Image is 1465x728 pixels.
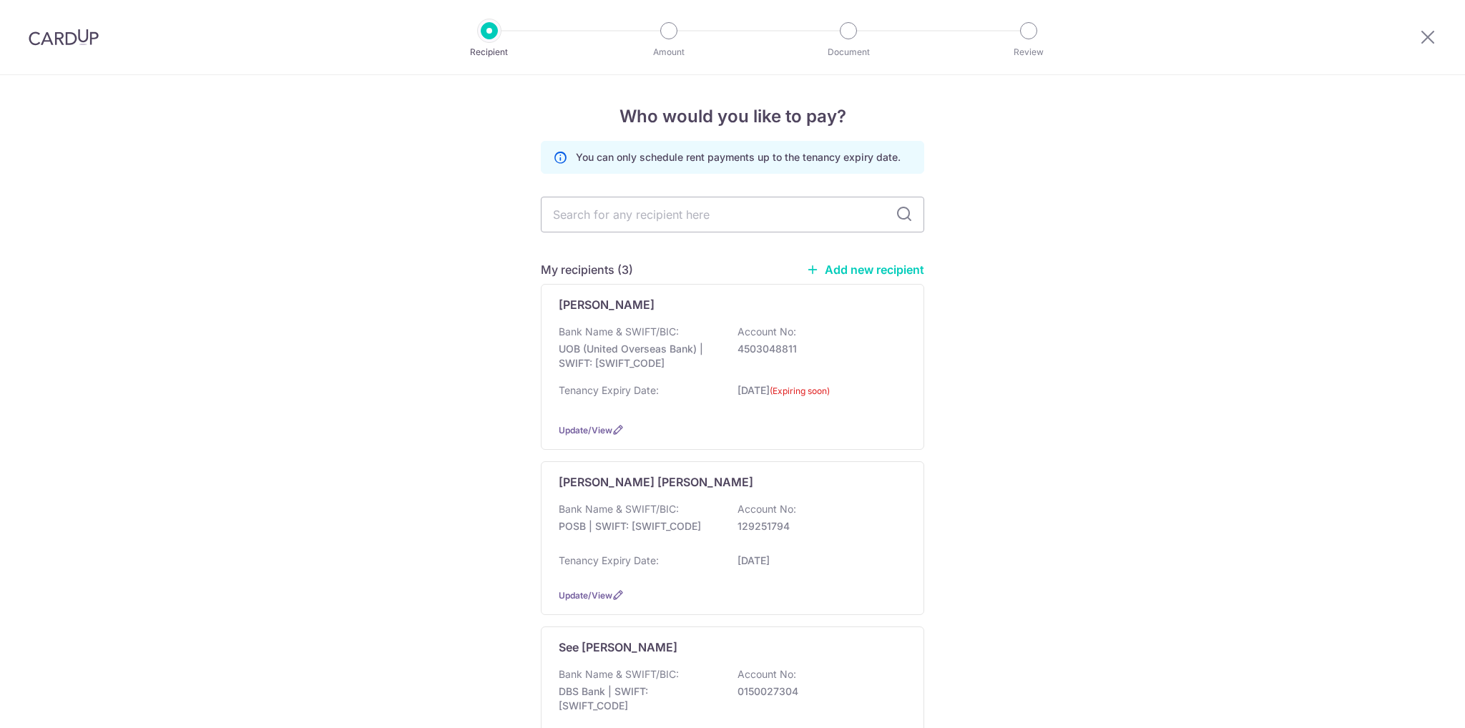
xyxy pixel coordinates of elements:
[559,502,679,516] p: Bank Name & SWIFT/BIC:
[559,342,719,370] p: UOB (United Overseas Bank) | SWIFT: [SWIFT_CODE]
[795,45,901,59] p: Document
[738,325,796,339] p: Account No:
[541,104,924,129] h4: Who would you like to pay?
[559,667,679,682] p: Bank Name & SWIFT/BIC:
[738,554,898,568] p: [DATE]
[616,45,722,59] p: Amount
[559,425,612,436] a: Update/View
[559,684,719,713] p: DBS Bank | SWIFT: [SWIFT_CODE]
[576,150,901,164] p: You can only schedule rent payments up to the tenancy expiry date.
[559,296,655,313] p: [PERSON_NAME]
[976,45,1082,59] p: Review
[738,502,796,516] p: Account No:
[541,197,924,232] input: Search for any recipient here
[738,667,796,682] p: Account No:
[541,261,633,278] h5: My recipients (3)
[29,29,99,46] img: CardUp
[738,383,898,407] p: [DATE]
[559,383,659,398] p: Tenancy Expiry Date:
[738,684,898,699] p: 0150027304
[806,262,924,277] a: Add new recipient
[559,519,719,533] p: POSB | SWIFT: [SWIFT_CODE]
[738,519,898,533] p: 129251794
[559,473,753,491] p: [PERSON_NAME] [PERSON_NAME]
[770,384,830,398] label: (Expiring soon)
[559,325,679,339] p: Bank Name & SWIFT/BIC:
[559,590,612,601] a: Update/View
[1373,685,1451,721] iframe: Opens a widget where you can find more information
[559,554,659,568] p: Tenancy Expiry Date:
[738,342,898,356] p: 4503048811
[559,639,677,656] p: See [PERSON_NAME]
[436,45,542,59] p: Recipient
